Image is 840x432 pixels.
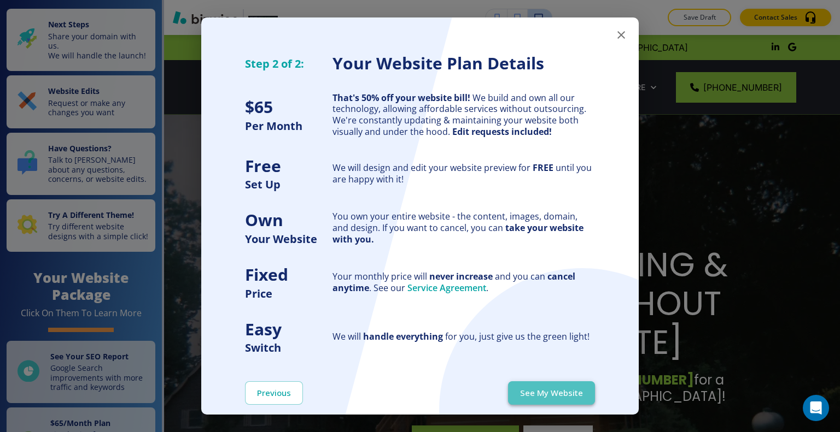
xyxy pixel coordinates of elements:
h5: Step 2 of 2: [245,56,332,71]
button: See My Website [508,381,595,404]
button: Previous [245,381,303,404]
h5: Price [245,286,332,301]
h3: Your Website Plan Details [332,52,595,75]
div: You own your entire website - the content, images, domain, and design. If you want to cancel, you... [332,211,595,245]
div: Open Intercom Messenger [803,395,829,421]
strong: Own [245,209,283,231]
div: We will for you, just give us the green light! [332,331,595,342]
strong: handle everything [363,330,443,342]
strong: Edit requests included! [452,126,552,138]
strong: That's 50% off your website bill! [332,92,470,104]
strong: $ 65 [245,96,273,118]
strong: cancel anytime [332,270,575,294]
div: We will design and edit your website preview for until you are happy with it! [332,162,595,185]
strong: never increase [429,270,493,282]
h5: Your Website [245,232,332,246]
h5: Switch [245,340,332,355]
h5: Per Month [245,119,332,133]
strong: FREE [533,162,553,174]
a: Service Agreement [407,282,486,294]
strong: Fixed [245,263,288,286]
strong: Easy [245,318,282,340]
h5: Set Up [245,177,332,192]
div: Your monthly price will and you can . See our . [332,271,595,294]
strong: take your website with you. [332,222,584,245]
div: We build and own all our technology, allowing affordable services without outsourcing. We're cons... [332,92,595,138]
strong: Free [245,155,281,177]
